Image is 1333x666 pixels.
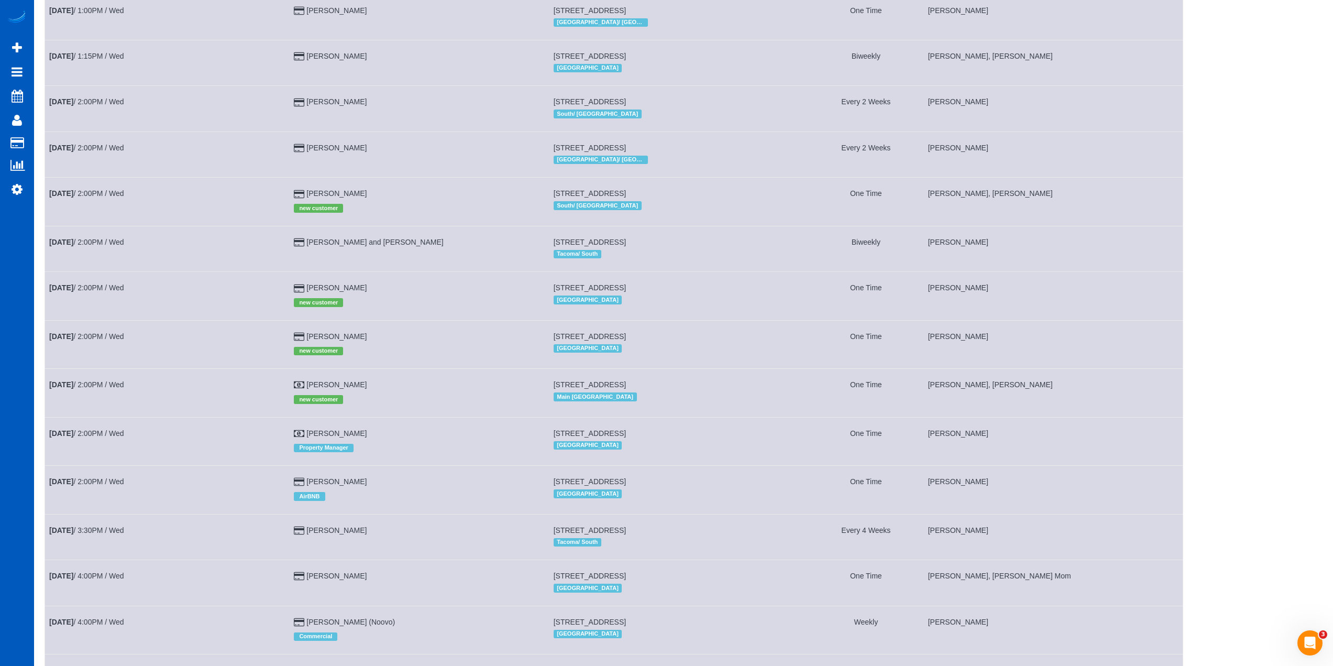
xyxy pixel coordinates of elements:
[808,606,923,654] td: Frequency
[306,52,367,60] a: [PERSON_NAME]
[290,320,549,368] td: Customer
[294,619,304,626] i: Credit Card Payment
[306,332,367,341] a: [PERSON_NAME]
[294,573,304,580] i: Credit Card Payment
[549,226,808,271] td: Service location
[554,536,804,549] div: Location
[808,272,923,320] td: Frequency
[49,618,73,626] b: [DATE]
[45,560,290,606] td: Schedule date
[923,132,1183,177] td: Assigned to
[554,293,804,307] div: Location
[554,390,804,403] div: Location
[554,6,626,15] span: [STREET_ADDRESS]
[549,132,808,177] td: Service location
[554,238,626,246] span: [STREET_ADDRESS]
[49,144,124,152] a: [DATE]/ 2:00PM / Wed
[6,10,27,25] img: Automaid Logo
[294,204,343,212] span: new customer
[554,429,626,438] span: [STREET_ADDRESS]
[554,296,622,304] span: [GEOGRAPHIC_DATA]
[294,395,343,403] span: new customer
[549,320,808,368] td: Service location
[554,250,601,258] span: Tacoma/ South
[554,144,626,152] span: [STREET_ADDRESS]
[45,40,290,86] td: Schedule date
[49,52,73,60] b: [DATE]
[923,40,1183,86] td: Assigned to
[294,53,304,60] i: Credit Card Payment
[554,538,601,547] span: Tacoma/ South
[554,344,622,353] span: [GEOGRAPHIC_DATA]
[554,489,622,498] span: [GEOGRAPHIC_DATA]
[549,40,808,86] td: Service location
[290,178,549,226] td: Customer
[923,466,1183,514] td: Assigned to
[294,430,304,438] i: Cash Payment
[923,226,1183,271] td: Assigned to
[808,226,923,271] td: Frequency
[49,477,73,486] b: [DATE]
[49,238,73,246] b: [DATE]
[554,380,626,389] span: [STREET_ADDRESS]
[808,86,923,132] td: Frequency
[549,466,808,514] td: Service location
[306,380,367,389] a: [PERSON_NAME]
[923,369,1183,417] td: Assigned to
[306,477,367,486] a: [PERSON_NAME]
[554,439,804,452] div: Location
[49,332,124,341] a: [DATE]/ 2:00PM / Wed
[554,61,804,75] div: Location
[549,86,808,132] td: Service location
[49,429,124,438] a: [DATE]/ 2:00PM / Wed
[808,132,923,177] td: Frequency
[294,381,304,389] i: Cash Payment
[554,441,622,450] span: [GEOGRAPHIC_DATA]
[554,526,626,534] span: [STREET_ADDRESS]
[554,572,626,580] span: [STREET_ADDRESS]
[290,272,549,320] td: Customer
[290,560,549,606] td: Customer
[554,16,804,29] div: Location
[290,466,549,514] td: Customer
[290,514,549,560] td: Customer
[49,238,124,246] a: [DATE]/ 2:00PM / Wed
[554,156,648,164] span: [GEOGRAPHIC_DATA]/ [GEOGRAPHIC_DATA]
[554,18,648,27] span: [GEOGRAPHIC_DATA]/ [GEOGRAPHIC_DATA]
[549,272,808,320] td: Service location
[554,189,626,198] span: [STREET_ADDRESS]
[49,6,73,15] b: [DATE]
[808,466,923,514] td: Frequency
[294,99,304,106] i: Credit Card Payment
[290,369,549,417] td: Customer
[45,514,290,560] td: Schedule date
[554,627,804,641] div: Location
[290,606,549,654] td: Customer
[49,477,124,486] a: [DATE]/ 2:00PM / Wed
[45,466,290,514] td: Schedule date
[294,298,343,307] span: new customer
[290,86,549,132] td: Customer
[549,417,808,465] td: Service location
[554,64,622,72] span: [GEOGRAPHIC_DATA]
[49,97,73,106] b: [DATE]
[554,110,642,118] span: South/ [GEOGRAPHIC_DATA]
[923,560,1183,606] td: Assigned to
[808,417,923,465] td: Frequency
[923,417,1183,465] td: Assigned to
[554,283,626,292] span: [STREET_ADDRESS]
[1319,630,1327,639] span: 3
[549,178,808,226] td: Service location
[45,369,290,417] td: Schedule date
[49,283,73,292] b: [DATE]
[554,332,626,341] span: [STREET_ADDRESS]
[306,283,367,292] a: [PERSON_NAME]
[306,97,367,106] a: [PERSON_NAME]
[45,417,290,465] td: Schedule date
[306,238,443,246] a: [PERSON_NAME] and [PERSON_NAME]
[554,247,804,261] div: Location
[45,606,290,654] td: Schedule date
[49,429,73,438] b: [DATE]
[306,572,367,580] a: [PERSON_NAME]
[45,132,290,177] td: Schedule date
